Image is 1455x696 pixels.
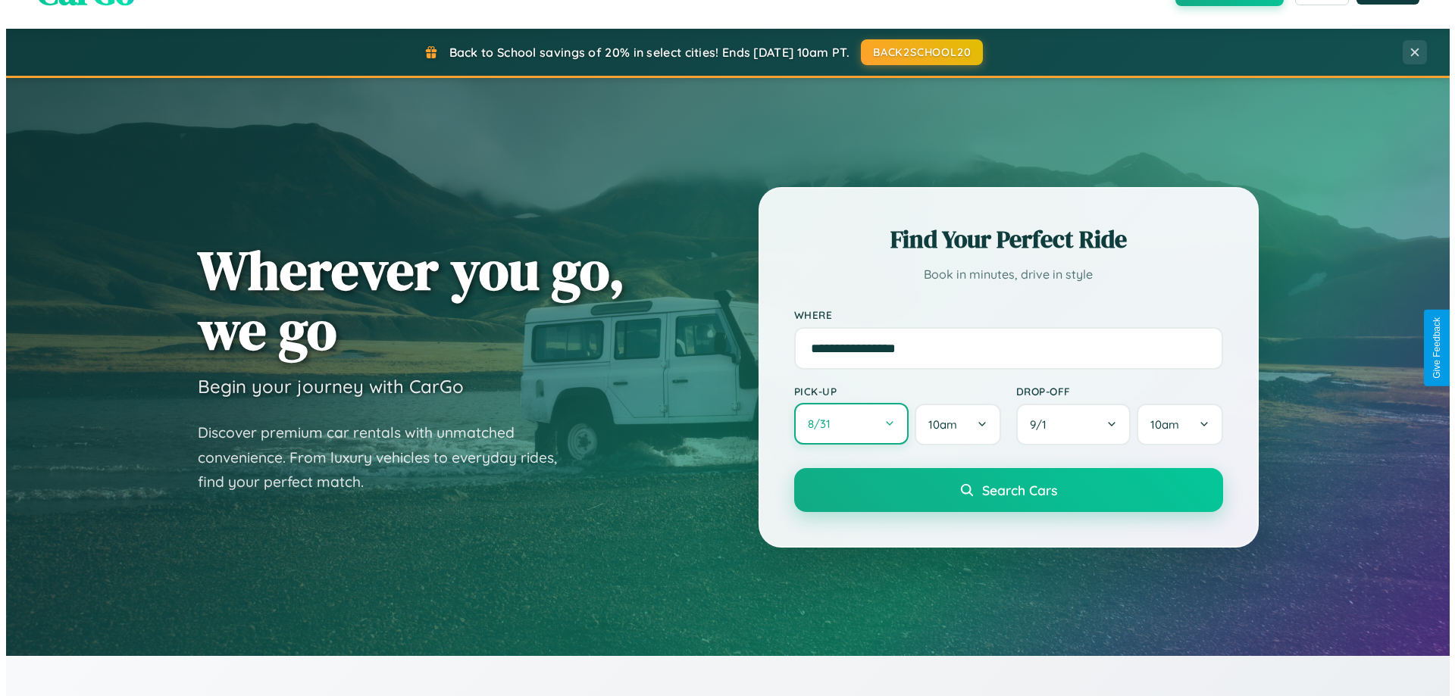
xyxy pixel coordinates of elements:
[1024,417,1048,432] span: 9 / 1
[192,420,571,495] p: Discover premium car rentals with unmatched convenience. From luxury vehicles to everyday rides, ...
[922,417,951,432] span: 10am
[788,468,1217,512] button: Search Cars
[443,45,843,60] span: Back to School savings of 20% in select cities! Ends [DATE] 10am PT.
[1131,404,1216,445] button: 10am
[1010,404,1125,445] button: 9/1
[802,417,832,431] span: 8 / 31
[788,223,1217,256] h2: Find Your Perfect Ride
[1010,385,1217,398] label: Drop-off
[1425,317,1436,379] div: Give Feedback
[192,240,619,360] h1: Wherever you go, we go
[788,403,903,445] button: 8/31
[976,482,1051,498] span: Search Cars
[1144,417,1173,432] span: 10am
[788,385,995,398] label: Pick-up
[788,308,1217,321] label: Where
[1418,310,1444,386] button: Give Feedback
[788,264,1217,286] p: Book in minutes, drive in style
[192,375,458,398] h3: Begin your journey with CarGo
[855,39,977,65] button: BACK2SCHOOL20
[909,404,994,445] button: 10am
